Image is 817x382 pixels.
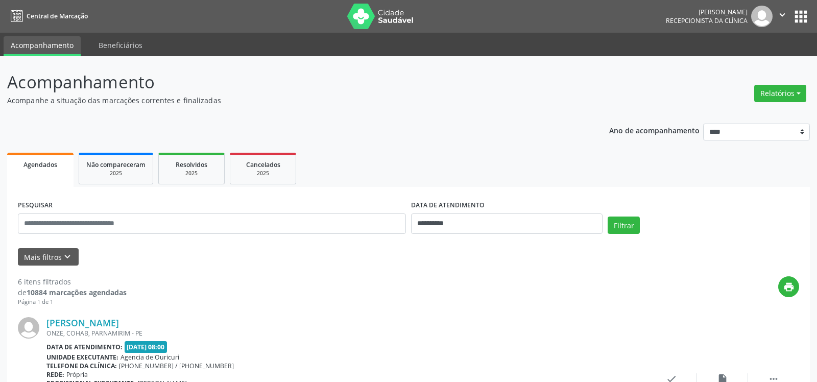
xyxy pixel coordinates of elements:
b: Rede: [46,370,64,379]
img: img [751,6,773,27]
span: Central de Marcação [27,12,88,20]
button: apps [792,8,810,26]
p: Ano de acompanhamento [609,124,700,136]
b: Unidade executante: [46,353,118,362]
a: Beneficiários [91,36,150,54]
i: print [783,281,795,293]
a: Acompanhamento [4,36,81,56]
div: 2025 [166,170,217,177]
span: Recepcionista da clínica [666,16,748,25]
button:  [773,6,792,27]
span: Resolvidos [176,160,207,169]
span: [PHONE_NUMBER] / [PHONE_NUMBER] [119,362,234,370]
label: DATA DE ATENDIMENTO [411,198,485,213]
div: 6 itens filtrados [18,276,127,287]
i:  [777,9,788,20]
strong: 10884 marcações agendadas [27,288,127,297]
button: Relatórios [754,85,806,102]
img: img [18,317,39,339]
a: Central de Marcação [7,8,88,25]
div: ONZE, COHAB, PARNAMIRIM - PE [46,329,646,338]
div: 2025 [86,170,146,177]
b: Telefone da clínica: [46,362,117,370]
label: PESQUISAR [18,198,53,213]
button: Filtrar [608,217,640,234]
span: Agendados [23,160,57,169]
span: Agencia de Ouricuri [121,353,179,362]
div: [PERSON_NAME] [666,8,748,16]
i: keyboard_arrow_down [62,251,73,262]
div: Página 1 de 1 [18,298,127,306]
span: Própria [66,370,88,379]
span: Não compareceram [86,160,146,169]
p: Acompanhe a situação das marcações correntes e finalizadas [7,95,569,106]
button: print [778,276,799,297]
div: de [18,287,127,298]
div: 2025 [237,170,289,177]
span: Cancelados [246,160,280,169]
a: [PERSON_NAME] [46,317,119,328]
span: [DATE] 08:00 [125,341,167,353]
button: Mais filtroskeyboard_arrow_down [18,248,79,266]
p: Acompanhamento [7,69,569,95]
b: Data de atendimento: [46,343,123,351]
